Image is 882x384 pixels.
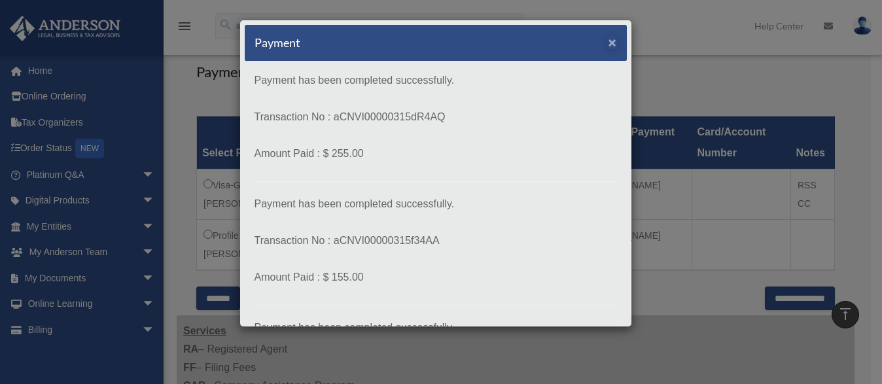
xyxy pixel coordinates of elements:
[609,35,617,49] button: Close
[255,145,617,163] p: Amount Paid : $ 255.00
[255,71,617,90] p: Payment has been completed successfully.
[609,35,617,50] span: ×
[255,108,617,126] p: Transaction No : aCNVI00000315dR4AQ
[255,35,300,51] h5: Payment
[255,319,617,337] p: Payment has been completed successfully.
[255,195,617,213] p: Payment has been completed successfully.
[255,268,617,287] p: Amount Paid : $ 155.00
[255,232,617,250] p: Transaction No : aCNVI00000315f34AA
